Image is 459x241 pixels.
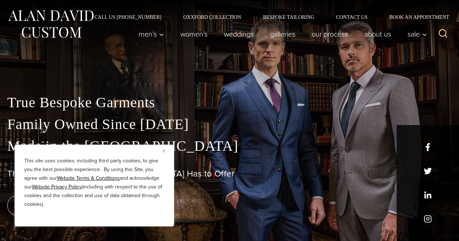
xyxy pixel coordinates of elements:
a: Women’s [172,27,216,41]
button: Close [162,146,171,155]
a: Book an Appointment [378,14,452,20]
img: Alan David Custom [7,8,94,40]
span: Sale [407,30,427,38]
iframe: Opens a widget where you can chat to one of our agents [413,219,452,237]
h1: The Best Custom Suits [GEOGRAPHIC_DATA] Has to Offer [7,169,452,179]
p: This site uses cookies, including third party cookies, to give you the best possible experience. ... [24,157,164,209]
nav: Primary Navigation [131,27,431,41]
a: Oxxford Collection [172,14,252,20]
a: Website Terms & Conditions [57,174,120,182]
a: book an appointment [7,195,109,216]
span: Men’s [139,30,164,38]
a: Bespoke Tailoring [252,14,325,20]
p: True Bespoke Garments Family Owned Since [DATE] Made in the [GEOGRAPHIC_DATA] [7,92,452,157]
button: View Search Form [434,25,452,43]
a: Galleries [262,27,304,41]
a: Call Us [PHONE_NUMBER] [83,14,172,20]
a: Contact Us [325,14,378,20]
nav: Secondary Navigation [83,14,452,20]
a: About Us [356,27,399,41]
a: Our Process [304,27,356,41]
a: weddings [216,27,262,41]
a: Website Privacy Policy [32,183,82,191]
img: Close [162,149,165,153]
